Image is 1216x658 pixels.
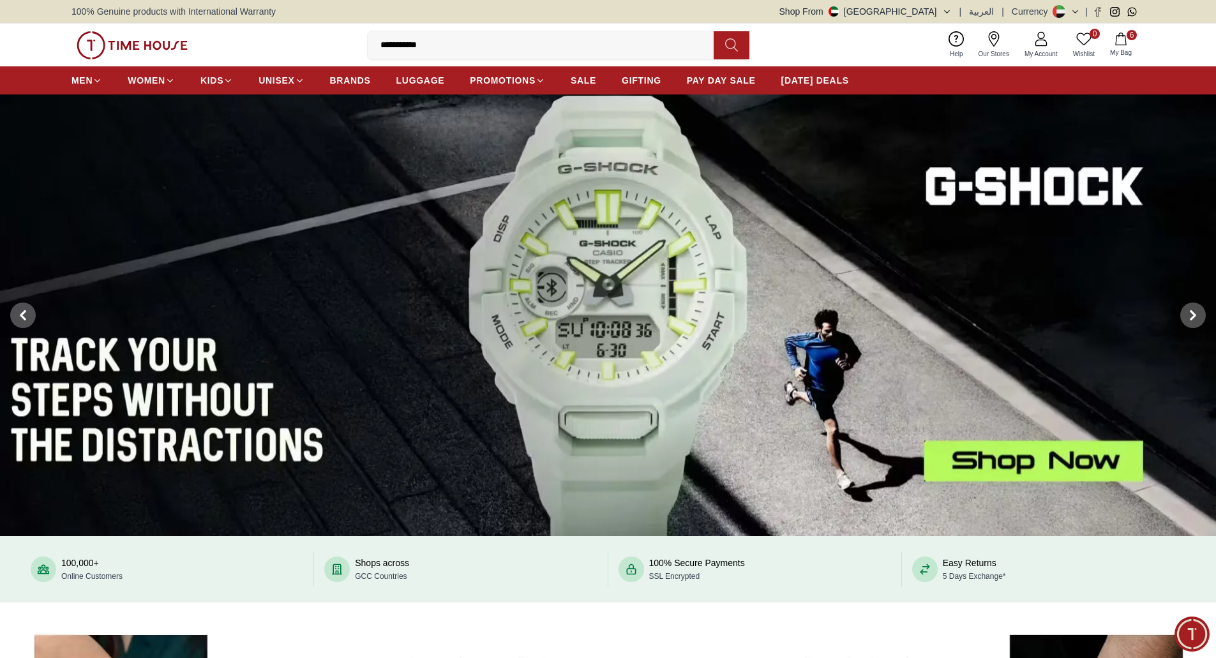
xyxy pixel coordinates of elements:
[1085,5,1088,18] span: |
[1065,29,1102,61] a: 0Wishlist
[622,74,661,87] span: GIFTING
[973,49,1014,59] span: Our Stores
[1012,5,1053,18] div: Currency
[1002,5,1004,18] span: |
[1090,29,1100,39] span: 0
[200,74,223,87] span: KIDS
[571,69,596,92] a: SALE
[355,557,409,582] div: Shops across
[687,69,756,92] a: PAY DAY SALE
[959,5,962,18] span: |
[649,557,745,582] div: 100% Secure Payments
[71,74,93,87] span: MEN
[829,6,839,17] img: United Arab Emirates
[1175,617,1210,652] div: Chat Widget
[649,572,700,581] span: SSL Encrypted
[200,69,233,92] a: KIDS
[470,69,545,92] a: PROMOTIONS
[259,74,294,87] span: UNISEX
[781,74,849,87] span: [DATE] DEALS
[781,69,849,92] a: [DATE] DEALS
[943,557,1006,582] div: Easy Returns
[942,29,971,61] a: Help
[128,74,165,87] span: WOMEN
[1105,48,1137,57] span: My Bag
[77,31,188,59] img: ...
[330,69,371,92] a: BRANDS
[969,5,994,18] button: العربية
[1110,7,1120,17] a: Instagram
[687,74,756,87] span: PAY DAY SALE
[61,572,123,581] span: Online Customers
[330,74,371,87] span: BRANDS
[943,572,1006,581] span: 5 Days Exchange*
[396,74,445,87] span: LUGGAGE
[971,29,1017,61] a: Our Stores
[1093,7,1102,17] a: Facebook
[259,69,304,92] a: UNISEX
[1019,49,1063,59] span: My Account
[61,557,123,582] div: 100,000+
[1068,49,1100,59] span: Wishlist
[1102,30,1139,60] button: 6My Bag
[622,69,661,92] a: GIFTING
[470,74,536,87] span: PROMOTIONS
[396,69,445,92] a: LUGGAGE
[779,5,952,18] button: Shop From[GEOGRAPHIC_DATA]
[128,69,175,92] a: WOMEN
[1127,30,1137,40] span: 6
[1127,7,1137,17] a: Whatsapp
[945,49,968,59] span: Help
[71,5,276,18] span: 100% Genuine products with International Warranty
[571,74,596,87] span: SALE
[355,572,407,581] span: GCC Countries
[71,69,102,92] a: MEN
